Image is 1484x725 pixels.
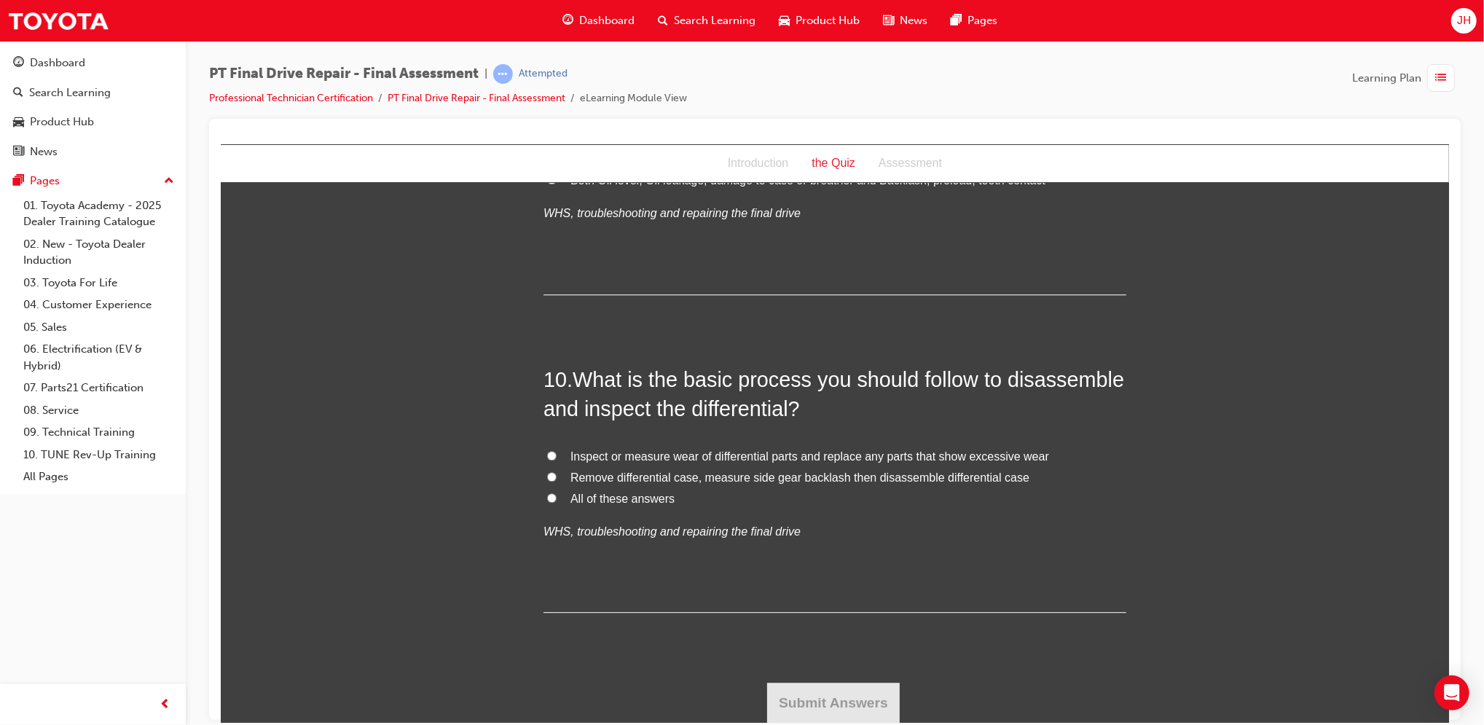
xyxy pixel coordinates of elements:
div: Introduction [495,8,580,29]
a: Professional Technician Certification [209,92,373,104]
h2: 10 . [323,220,906,279]
span: list-icon [1436,69,1447,87]
a: search-iconSearch Learning [646,6,767,36]
span: Inspect or measure wear of differential parts and replace any parts that show excessive wear [350,305,828,318]
a: 07. Parts21 Certification [17,377,180,399]
span: JH [1457,12,1471,29]
button: JH [1451,8,1477,34]
a: 01. Toyota Academy - 2025 Dealer Training Catalogue [17,195,180,233]
input: Inspect or measure wear of differential parts and replace any parts that show excessive wear [326,306,336,316]
button: DashboardSearch LearningProduct HubNews [6,47,180,168]
div: News [30,144,58,160]
span: pages-icon [13,175,24,188]
a: Search Learning [6,79,180,106]
span: Learning Plan [1352,70,1421,87]
a: news-iconNews [871,6,939,36]
a: PT Final Drive Repair - Final Assessment [388,92,565,104]
img: Trak [7,4,109,37]
span: learningRecordVerb_ATTEMPT-icon [493,64,513,84]
a: pages-iconPages [939,6,1009,36]
span: Remove differential case, measure side gear backlash then disassemble differential case [350,326,809,339]
a: 03. Toyota For Life [17,272,180,294]
li: eLearning Module View [580,90,687,107]
input: All of these answers [326,348,336,358]
div: Assessment [646,8,733,29]
span: What is the basic process you should follow to disassemble and inspect the differential? [323,223,903,275]
span: News [900,12,927,29]
span: search-icon [658,12,668,30]
span: up-icon [164,172,174,191]
button: Submit Answers [546,538,679,579]
span: Product Hub [796,12,860,29]
em: WHS, troubleshooting and repairing the final drive [323,62,580,74]
span: search-icon [13,87,23,100]
div: Pages [30,173,60,189]
span: news-icon [13,146,24,159]
span: Dashboard [579,12,635,29]
a: 10. TUNE Rev-Up Training [17,444,180,466]
span: car-icon [779,12,790,30]
a: car-iconProduct Hub [767,6,871,36]
span: All of these answers [350,348,454,360]
span: prev-icon [160,696,171,714]
div: Attempted [519,67,568,81]
button: Pages [6,168,180,195]
div: Search Learning [29,85,111,101]
a: 05. Sales [17,316,180,339]
button: Learning Plan [1352,64,1461,92]
a: 09. Technical Training [17,421,180,444]
span: pages-icon [951,12,962,30]
span: Pages [967,12,997,29]
div: Product Hub [30,114,94,130]
span: guage-icon [13,57,24,70]
div: the Quiz [579,8,646,29]
input: Remove differential case, measure side gear backlash then disassemble differential case [326,327,336,337]
span: guage-icon [562,12,573,30]
div: Open Intercom Messenger [1434,675,1469,710]
span: | [484,66,487,82]
a: All Pages [17,466,180,488]
em: WHS, troubleshooting and repairing the final drive [323,380,580,393]
a: 02. New - Toyota Dealer Induction [17,233,180,272]
a: 06. Electrification (EV & Hybrid) [17,338,180,377]
a: News [6,138,180,165]
a: 08. Service [17,399,180,422]
span: car-icon [13,116,24,129]
span: PT Final Drive Repair - Final Assessment [209,66,479,82]
span: news-icon [883,12,894,30]
span: Search Learning [674,12,755,29]
a: guage-iconDashboard [551,6,646,36]
div: Dashboard [30,55,85,71]
a: Product Hub [6,109,180,136]
a: Dashboard [6,50,180,77]
a: 04. Customer Experience [17,294,180,316]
